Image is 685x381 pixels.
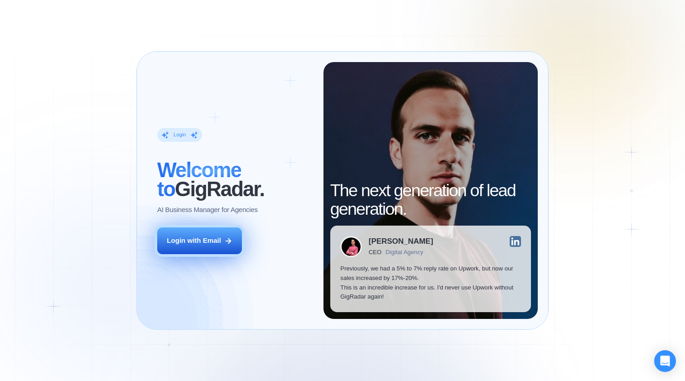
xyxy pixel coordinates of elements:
[386,249,423,256] div: Digital Agency
[654,350,676,372] div: Open Intercom Messenger
[369,249,381,256] div: CEO
[369,237,433,245] div: [PERSON_NAME]
[167,236,221,246] div: Login with Email
[174,131,186,138] div: Login
[157,161,313,198] h2: ‍ GigRadar.
[157,205,258,215] p: AI Business Manager for Agencies
[157,227,242,254] button: Login with Email
[330,181,531,219] h2: The next generation of lead generation.
[157,159,241,201] span: Welcome to
[340,264,521,302] p: Previously, we had a 5% to 7% reply rate on Upwork, but now our sales increased by 17%-20%. This ...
